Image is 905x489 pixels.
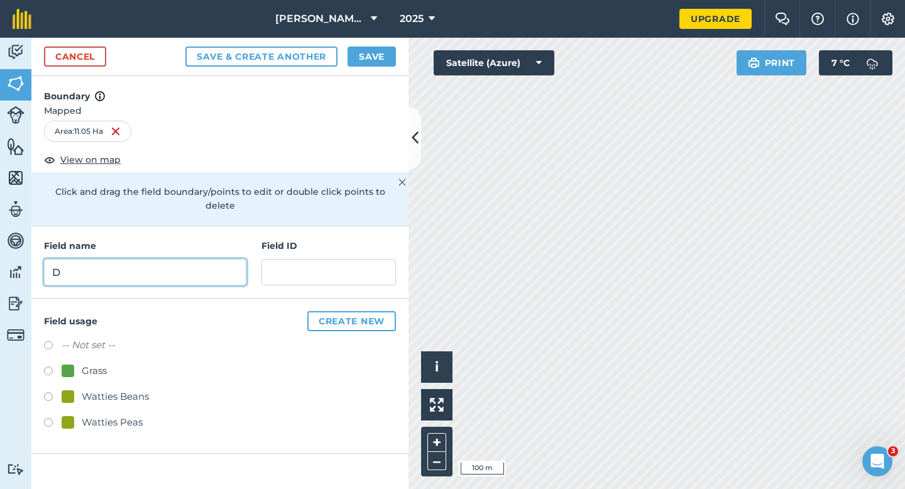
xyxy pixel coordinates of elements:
img: svg+xml;base64,PD94bWwgdmVyc2lvbj0iMS4wIiBlbmNvZGluZz0idXRmLTgiPz4KPCEtLSBHZW5lcmF0b3I6IEFkb2JlIE... [7,106,25,124]
span: 7 ° C [831,50,850,75]
span: [PERSON_NAME] Farming Partnership [275,11,366,26]
img: svg+xml;base64,PD94bWwgdmVyc2lvbj0iMS4wIiBlbmNvZGluZz0idXRmLTgiPz4KPCEtLSBHZW5lcmF0b3I6IEFkb2JlIE... [7,294,25,313]
img: Four arrows, one pointing top left, one top right, one bottom right and the last bottom left [430,398,444,412]
img: svg+xml;base64,PHN2ZyB4bWxucz0iaHR0cDovL3d3dy53My5vcmcvMjAwMC9zdmciIHdpZHRoPSI1NiIgaGVpZ2h0PSI2MC... [7,137,25,156]
p: Click and drag the field boundary/points to edit or double click points to delete [44,185,396,213]
img: svg+xml;base64,PD94bWwgdmVyc2lvbj0iMS4wIiBlbmNvZGluZz0idXRmLTgiPz4KPCEtLSBHZW5lcmF0b3I6IEFkb2JlIE... [7,43,25,62]
button: – [427,452,446,470]
a: Upgrade [679,9,752,29]
button: Save [348,47,396,67]
button: Satellite (Azure) [434,50,554,75]
h4: Field usage [44,311,396,331]
img: svg+xml;base64,PHN2ZyB4bWxucz0iaHR0cDovL3d3dy53My5vcmcvMjAwMC9zdmciIHdpZHRoPSIxNiIgaGVpZ2h0PSIyNC... [111,124,121,139]
img: svg+xml;base64,PHN2ZyB4bWxucz0iaHR0cDovL3d3dy53My5vcmcvMjAwMC9zdmciIHdpZHRoPSI1NiIgaGVpZ2h0PSI2MC... [7,168,25,187]
img: svg+xml;base64,PD94bWwgdmVyc2lvbj0iMS4wIiBlbmNvZGluZz0idXRmLTgiPz4KPCEtLSBHZW5lcmF0b3I6IEFkb2JlIE... [7,463,25,475]
img: svg+xml;base64,PD94bWwgdmVyc2lvbj0iMS4wIiBlbmNvZGluZz0idXRmLTgiPz4KPCEtLSBHZW5lcmF0b3I6IEFkb2JlIE... [7,326,25,344]
span: Mapped [31,104,409,118]
div: Watties Beans [82,389,149,404]
img: svg+xml;base64,PD94bWwgdmVyc2lvbj0iMS4wIiBlbmNvZGluZz0idXRmLTgiPz4KPCEtLSBHZW5lcmF0b3I6IEFkb2JlIE... [7,231,25,250]
img: svg+xml;base64,PHN2ZyB4bWxucz0iaHR0cDovL3d3dy53My5vcmcvMjAwMC9zdmciIHdpZHRoPSI1NiIgaGVpZ2h0PSI2MC... [7,74,25,93]
div: Watties Peas [82,415,143,430]
label: -- Not set -- [62,338,115,353]
img: svg+xml;base64,PHN2ZyB4bWxucz0iaHR0cDovL3d3dy53My5vcmcvMjAwMC9zdmciIHdpZHRoPSIxOCIgaGVpZ2h0PSIyNC... [44,152,55,167]
span: 3 [888,446,898,456]
iframe: Intercom live chat [862,446,892,476]
span: i [435,359,439,375]
img: svg+xml;base64,PD94bWwgdmVyc2lvbj0iMS4wIiBlbmNvZGluZz0idXRmLTgiPz4KPCEtLSBHZW5lcmF0b3I6IEFkb2JlIE... [7,200,25,219]
img: svg+xml;base64,PHN2ZyB4bWxucz0iaHR0cDovL3d3dy53My5vcmcvMjAwMC9zdmciIHdpZHRoPSIxOSIgaGVpZ2h0PSIyNC... [748,55,760,70]
img: svg+xml;base64,PHN2ZyB4bWxucz0iaHR0cDovL3d3dy53My5vcmcvMjAwMC9zdmciIHdpZHRoPSIyMiIgaGVpZ2h0PSIzMC... [398,175,406,190]
img: svg+xml;base64,PD94bWwgdmVyc2lvbj0iMS4wIiBlbmNvZGluZz0idXRmLTgiPz4KPCEtLSBHZW5lcmF0b3I6IEFkb2JlIE... [860,50,885,75]
button: Create new [307,311,396,331]
h4: Field ID [261,239,396,253]
div: Area : 11.05 Ha [44,121,131,142]
img: svg+xml;base64,PHN2ZyB4bWxucz0iaHR0cDovL3d3dy53My5vcmcvMjAwMC9zdmciIHdpZHRoPSIxNyIgaGVpZ2h0PSIxNy... [95,89,105,104]
img: Two speech bubbles overlapping with the left bubble in the forefront [775,13,790,25]
img: A cog icon [880,13,896,25]
div: Grass [82,363,107,378]
button: + [427,433,446,452]
button: Print [737,50,807,75]
button: Save & Create Another [185,47,337,67]
button: 7 °C [819,50,892,75]
img: svg+xml;base64,PD94bWwgdmVyc2lvbj0iMS4wIiBlbmNvZGluZz0idXRmLTgiPz4KPCEtLSBHZW5lcmF0b3I6IEFkb2JlIE... [7,263,25,282]
h4: Boundary [31,76,409,104]
img: A question mark icon [810,13,825,25]
button: i [421,351,452,383]
span: 2025 [400,11,424,26]
img: svg+xml;base64,PHN2ZyB4bWxucz0iaHR0cDovL3d3dy53My5vcmcvMjAwMC9zdmciIHdpZHRoPSIxNyIgaGVpZ2h0PSIxNy... [847,11,859,26]
button: View on map [44,152,121,167]
h4: Field name [44,239,246,253]
img: fieldmargin Logo [13,9,31,29]
span: View on map [60,153,121,167]
a: Cancel [44,47,106,67]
